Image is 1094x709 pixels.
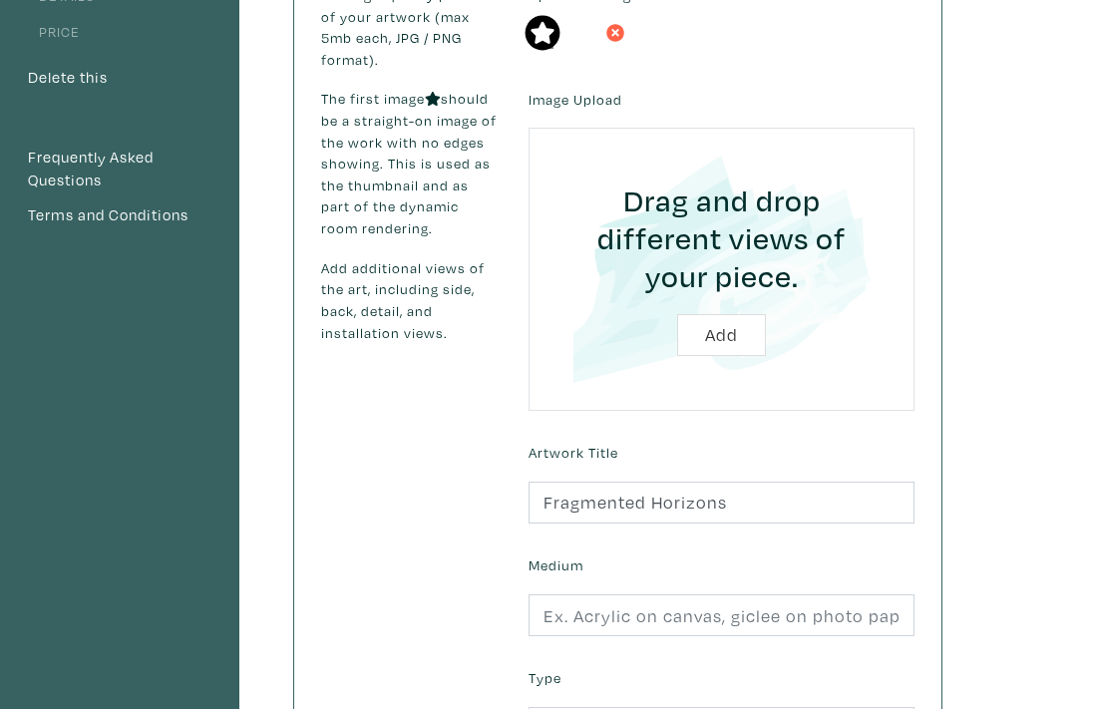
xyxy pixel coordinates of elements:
[27,145,212,193] a: Frequently Asked Questions
[529,442,618,464] label: Artwork Title
[27,65,109,91] button: Delete this
[529,667,561,689] label: Type
[27,202,212,228] a: Terms and Conditions
[529,89,622,111] label: Image Upload
[538,33,617,49] img: phpThumb.php
[321,257,499,343] p: Add additional views of the art, including side, back, detail, and installation views.
[529,594,914,637] input: Ex. Acrylic on canvas, giclee on photo paper
[529,554,583,576] label: Medium
[27,22,80,41] a: Price
[321,88,499,238] p: The first image should be a straight-on image of the work with no edges showing. This is used as ...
